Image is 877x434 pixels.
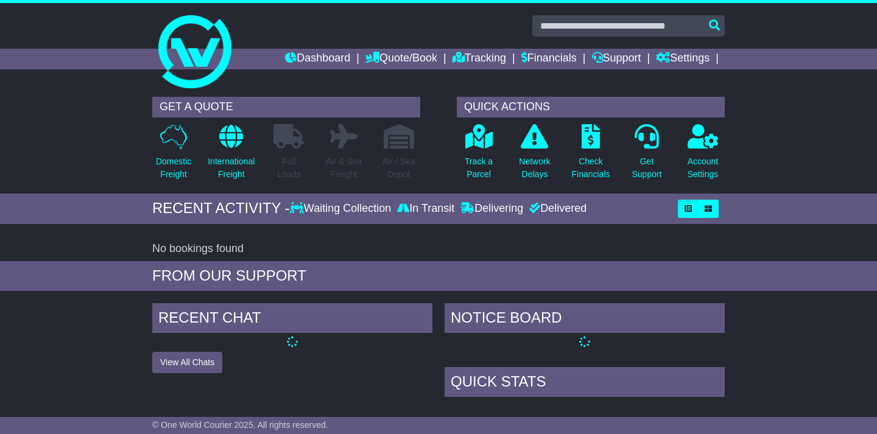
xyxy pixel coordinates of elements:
[526,202,586,215] div: Delivered
[687,124,719,187] a: AccountSettings
[152,267,725,285] div: FROM OUR SUPPORT
[273,155,304,181] p: Full Loads
[631,124,662,187] a: GetSupport
[445,400,725,431] td: Deliveries
[571,155,610,181] p: Check Financials
[152,200,290,217] div: RECENT ACTIVITY -
[464,124,493,187] a: Track aParcel
[571,124,610,187] a: CheckFinancials
[365,49,437,69] a: Quote/Book
[632,155,661,181] p: Get Support
[519,155,550,181] p: Network Delays
[453,49,506,69] a: Tracking
[457,97,725,117] div: QUICK ACTIONS
[592,49,641,69] a: Support
[156,155,191,181] p: Domestic Freight
[285,49,350,69] a: Dashboard
[688,155,719,181] p: Account Settings
[326,155,362,181] p: Air & Sea Freight
[152,242,725,256] div: No bookings found
[152,352,222,373] button: View All Chats
[208,155,255,181] p: International Freight
[465,155,493,181] p: Track a Parcel
[152,303,432,336] div: RECENT CHAT
[656,49,710,69] a: Settings
[445,367,725,400] div: Quick Stats
[521,49,577,69] a: Financials
[382,155,415,181] p: Air / Sea Depot
[518,124,551,187] a: NetworkDelays
[394,202,457,215] div: In Transit
[290,202,394,215] div: Waiting Collection
[152,420,328,430] span: © One World Courier 2025. All rights reserved.
[152,97,420,117] div: GET A QUOTE
[445,303,725,336] div: NOTICE BOARD
[457,202,526,215] div: Delivering
[155,124,192,187] a: DomesticFreight
[207,124,255,187] a: InternationalFreight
